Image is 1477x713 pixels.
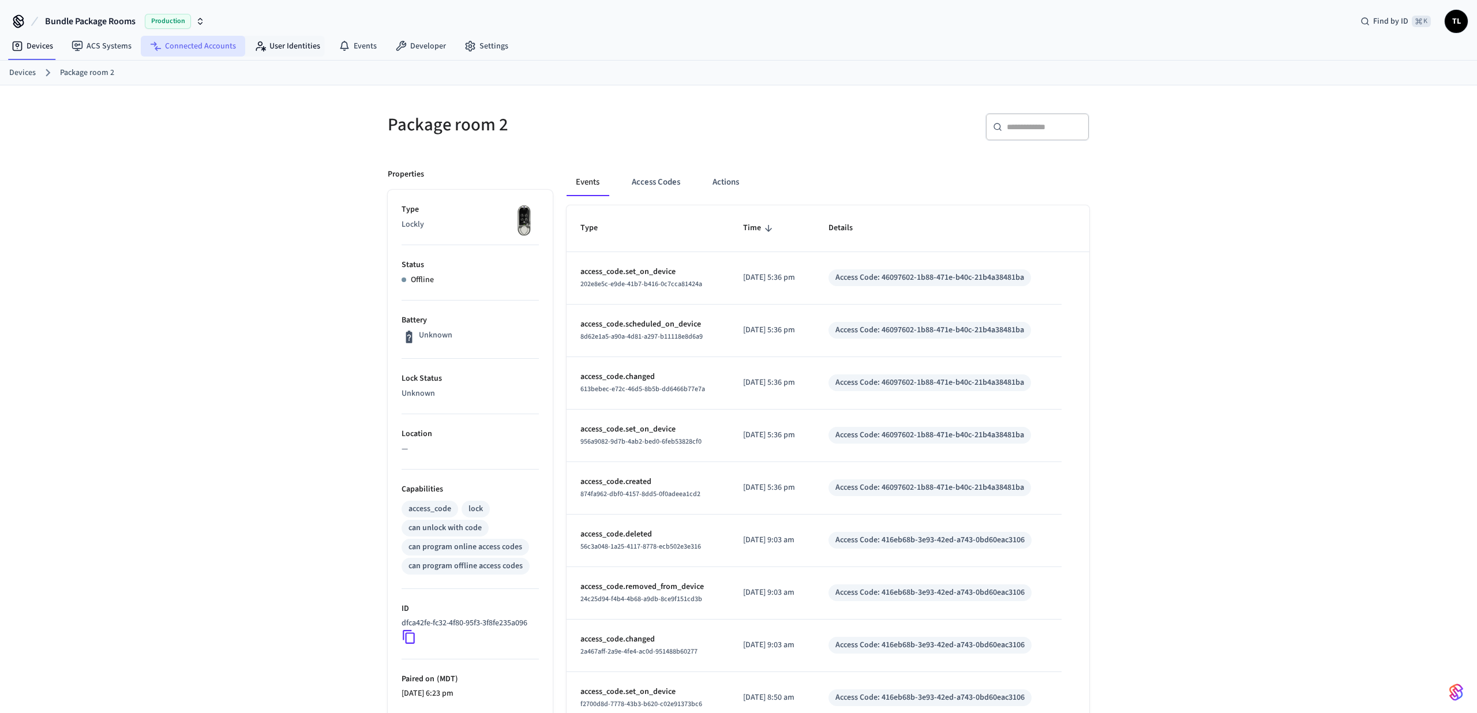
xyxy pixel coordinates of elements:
[419,329,452,342] p: Unknown
[580,332,703,342] span: 8d62e1a5-a90a-4d81-a297-b11118e8d6a9
[743,692,801,704] p: [DATE] 8:50 am
[580,476,715,488] p: access_code.created
[1412,16,1431,27] span: ⌘ K
[835,482,1024,494] div: Access Code: 46097602-1b88-471e-b40c-21b4a38481ba
[402,428,539,440] p: Location
[141,36,245,57] a: Connected Accounts
[580,384,705,394] span: 613bebec-e72c-46d5-8b5b-dd6466b77e7a
[743,272,801,284] p: [DATE] 5:36 pm
[402,388,539,400] p: Unknown
[402,259,539,271] p: Status
[9,67,36,79] a: Devices
[580,489,700,499] span: 874fa962-dbf0-4157-8dd5-0f0adeea1cd2
[1351,11,1440,32] div: Find by ID⌘ K
[145,14,191,29] span: Production
[245,36,329,57] a: User Identities
[580,686,715,698] p: access_code.set_on_device
[2,36,62,57] a: Devices
[45,14,136,28] span: Bundle Package Rooms
[567,168,609,196] button: Events
[835,639,1025,651] div: Access Code: 416eb68b-3e93-42ed-a743-0bd60eac3106
[567,168,1089,196] div: ant example
[329,36,386,57] a: Events
[580,647,698,656] span: 2a467aff-2a9e-4fe4-ac0d-951488b60277
[402,443,539,455] p: —
[835,692,1025,704] div: Access Code: 416eb68b-3e93-42ed-a743-0bd60eac3106
[835,272,1024,284] div: Access Code: 46097602-1b88-471e-b40c-21b4a38481ba
[510,204,539,238] img: Lockly Vision Lock, Front
[1373,16,1408,27] span: Find by ID
[402,688,539,700] p: [DATE] 6:23 pm
[60,67,114,79] a: Package room 2
[580,318,715,331] p: access_code.scheduled_on_device
[580,371,715,383] p: access_code.changed
[455,36,518,57] a: Settings
[580,581,715,593] p: access_code.removed_from_device
[408,522,482,534] div: can unlock with code
[434,673,458,685] span: ( MDT )
[835,534,1025,546] div: Access Code: 416eb68b-3e93-42ed-a743-0bd60eac3106
[1446,11,1467,32] span: TL
[580,219,613,237] span: Type
[580,528,715,541] p: access_code.deleted
[1445,10,1468,33] button: TL
[743,429,801,441] p: [DATE] 5:36 pm
[402,204,539,216] p: Type
[402,373,539,385] p: Lock Status
[580,279,702,289] span: 202e8e5c-e9de-41b7-b416-0c7cca81424a
[402,314,539,327] p: Battery
[411,274,434,286] p: Offline
[580,423,715,436] p: access_code.set_on_device
[402,673,539,685] p: Paired on
[388,113,732,137] h5: Package room 2
[743,324,801,336] p: [DATE] 5:36 pm
[580,633,715,646] p: access_code.changed
[402,483,539,496] p: Capabilities
[580,542,701,551] span: 56c3a048-1a25-4117-8778-ecb502e3e316
[829,219,868,237] span: Details
[402,603,539,615] p: ID
[835,429,1024,441] div: Access Code: 46097602-1b88-471e-b40c-21b4a38481ba
[386,36,455,57] a: Developer
[743,482,801,494] p: [DATE] 5:36 pm
[743,534,801,546] p: [DATE] 9:03 am
[623,168,689,196] button: Access Codes
[835,324,1024,336] div: Access Code: 46097602-1b88-471e-b40c-21b4a38481ba
[580,437,702,446] span: 956a9082-9d7b-4ab2-bed0-6feb53828cf0
[1449,683,1463,701] img: SeamLogoGradient.69752ec5.svg
[580,699,702,709] span: f2700d8d-7778-43b3-b620-c02e91373bc6
[402,617,527,629] p: dfca42fe-fc32-4f80-95f3-3f8fe235a096
[743,587,801,599] p: [DATE] 9:03 am
[402,219,539,231] p: Lockly
[743,219,776,237] span: Time
[835,587,1025,599] div: Access Code: 416eb68b-3e93-42ed-a743-0bd60eac3106
[580,266,715,278] p: access_code.set_on_device
[388,168,424,181] p: Properties
[743,639,801,651] p: [DATE] 9:03 am
[408,541,522,553] div: can program online access codes
[408,503,451,515] div: access_code
[703,168,748,196] button: Actions
[408,560,523,572] div: can program offline access codes
[835,377,1024,389] div: Access Code: 46097602-1b88-471e-b40c-21b4a38481ba
[468,503,483,515] div: lock
[580,594,702,604] span: 24c25d94-f4b4-4b68-a9db-8ce9f151cd3b
[62,36,141,57] a: ACS Systems
[743,377,801,389] p: [DATE] 5:36 pm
